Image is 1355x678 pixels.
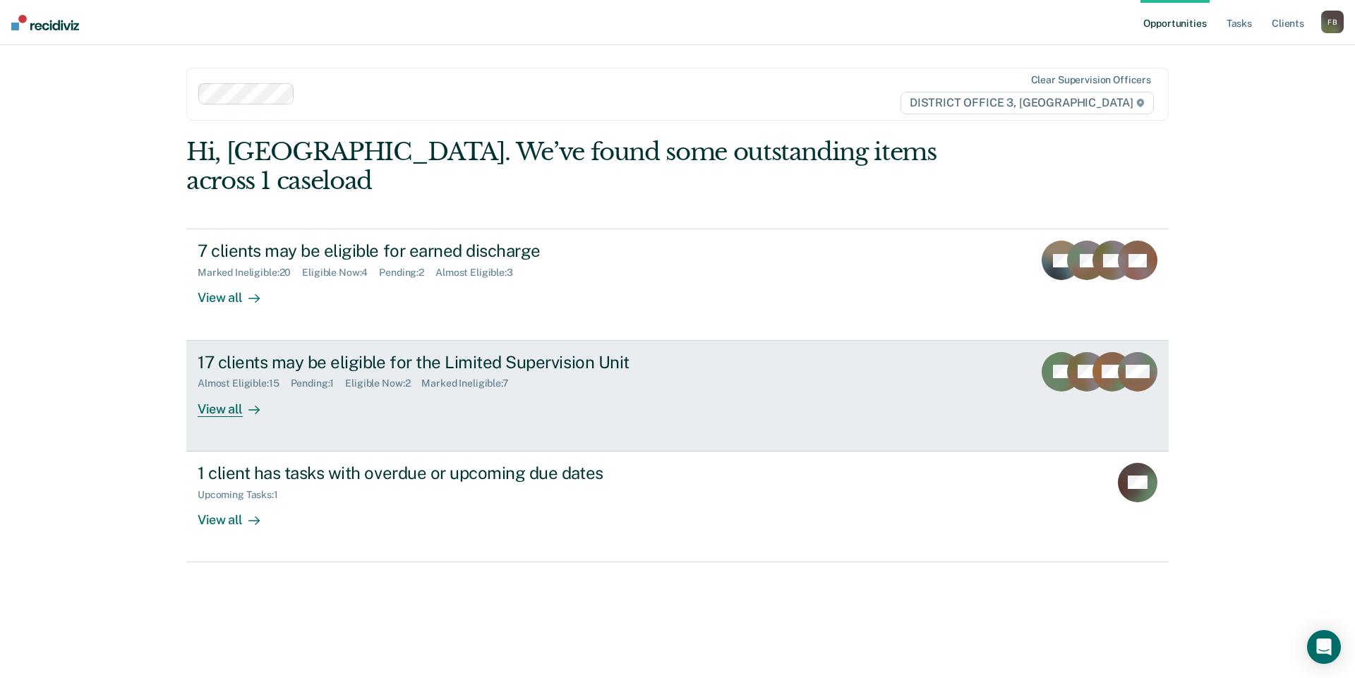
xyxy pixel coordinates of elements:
button: FB [1321,11,1344,33]
div: View all [198,500,277,528]
div: Pending : 1 [291,377,346,389]
a: 1 client has tasks with overdue or upcoming due datesUpcoming Tasks:1View all [186,452,1169,562]
div: Marked Ineligible : 7 [421,377,519,389]
div: View all [198,279,277,306]
div: Hi, [GEOGRAPHIC_DATA]. We’ve found some outstanding items across 1 caseload [186,138,972,195]
div: View all [198,389,277,417]
div: Eligible Now : 4 [302,267,379,279]
div: Almost Eligible : 15 [198,377,291,389]
div: 7 clients may be eligible for earned discharge [198,241,693,261]
img: Recidiviz [11,15,79,30]
div: Marked Ineligible : 20 [198,267,302,279]
a: 7 clients may be eligible for earned dischargeMarked Ineligible:20Eligible Now:4Pending:2Almost E... [186,229,1169,340]
div: Almost Eligible : 3 [435,267,524,279]
div: F B [1321,11,1344,33]
div: Upcoming Tasks : 1 [198,489,289,501]
a: 17 clients may be eligible for the Limited Supervision UnitAlmost Eligible:15Pending:1Eligible No... [186,341,1169,452]
span: DISTRICT OFFICE 3, [GEOGRAPHIC_DATA] [901,92,1154,114]
div: Pending : 2 [379,267,435,279]
div: Open Intercom Messenger [1307,630,1341,664]
div: 1 client has tasks with overdue or upcoming due dates [198,463,693,483]
div: Clear supervision officers [1031,74,1151,86]
div: 17 clients may be eligible for the Limited Supervision Unit [198,352,693,373]
div: Eligible Now : 2 [345,377,421,389]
